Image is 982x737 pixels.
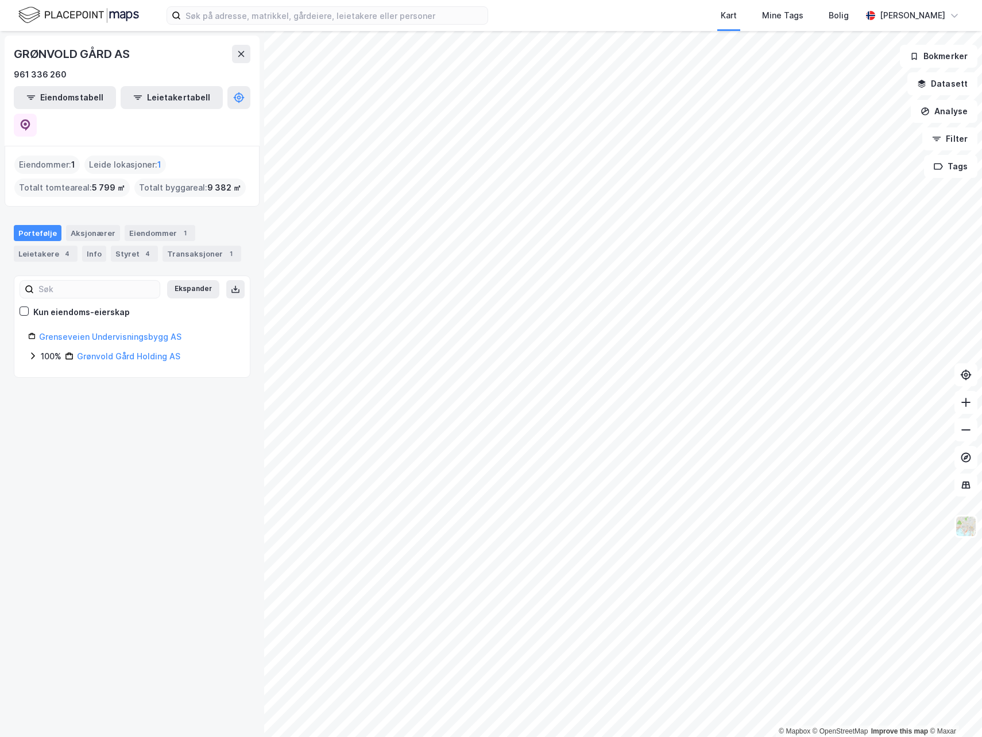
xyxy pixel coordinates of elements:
[125,225,195,241] div: Eiendommer
[181,7,488,24] input: Søk på adresse, matrikkel, gårdeiere, leietakere eller personer
[911,100,977,123] button: Analyse
[82,246,106,262] div: Info
[813,727,868,735] a: OpenStreetMap
[39,332,181,342] a: Grenseveien Undervisningsbygg AS
[134,179,246,197] div: Totalt byggareal :
[84,156,166,174] div: Leide lokasjoner :
[14,225,61,241] div: Portefølje
[14,179,130,197] div: Totalt tomteareal :
[907,72,977,95] button: Datasett
[18,5,139,25] img: logo.f888ab2527a4732fd821a326f86c7f29.svg
[880,9,945,22] div: [PERSON_NAME]
[721,9,737,22] div: Kart
[924,155,977,178] button: Tags
[111,246,158,262] div: Styret
[179,227,191,239] div: 1
[33,305,130,319] div: Kun eiendoms-eierskap
[142,248,153,259] div: 4
[77,351,180,361] a: Grønvold Gård Holding AS
[925,682,982,737] iframe: Chat Widget
[900,45,977,68] button: Bokmerker
[66,225,120,241] div: Aksjonærer
[157,158,161,172] span: 1
[14,68,67,82] div: 961 336 260
[14,246,78,262] div: Leietakere
[163,246,241,262] div: Transaksjoner
[14,156,80,174] div: Eiendommer :
[34,281,160,298] input: Søk
[92,181,125,195] span: 5 799 ㎡
[779,727,810,735] a: Mapbox
[829,9,849,22] div: Bolig
[925,682,982,737] div: Kontrollprogram for chat
[121,86,223,109] button: Leietakertabell
[61,248,73,259] div: 4
[14,86,116,109] button: Eiendomstabell
[225,248,237,259] div: 1
[207,181,241,195] span: 9 382 ㎡
[955,515,977,537] img: Z
[167,280,219,298] button: Ekspander
[922,127,977,150] button: Filter
[41,350,61,363] div: 100%
[871,727,928,735] a: Improve this map
[71,158,75,172] span: 1
[762,9,803,22] div: Mine Tags
[14,45,132,63] div: GRØNVOLD GÅRD AS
